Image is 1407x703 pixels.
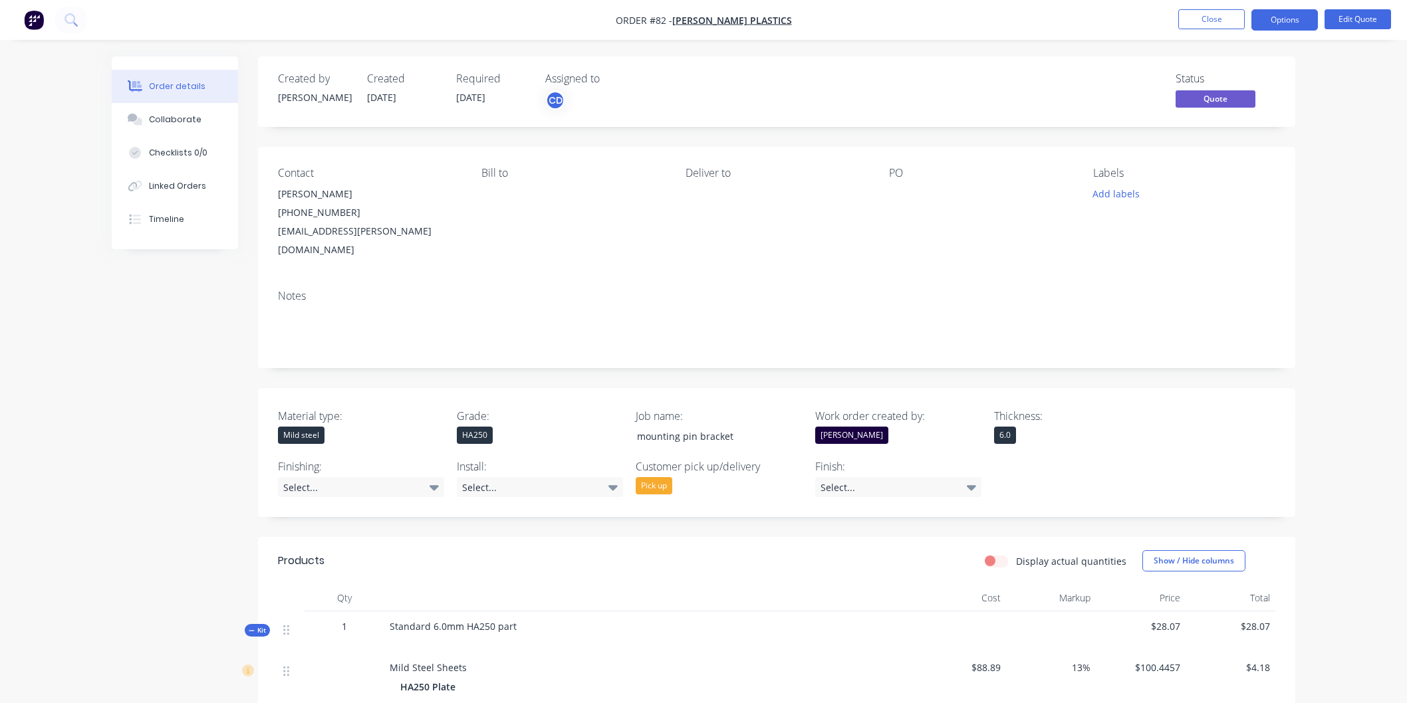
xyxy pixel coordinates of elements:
[149,147,207,159] div: Checklists 0/0
[305,585,384,611] div: Qty
[815,458,981,474] label: Finish:
[1096,585,1186,611] div: Price
[889,167,1071,179] div: PO
[278,90,351,104] div: [PERSON_NAME]
[1191,619,1270,633] span: $28.07
[686,167,868,179] div: Deliver to
[672,14,792,27] a: [PERSON_NAME] plastics
[1085,185,1146,203] button: Add labels
[922,660,1001,674] span: $88.89
[1016,554,1126,568] label: Display actual quantities
[278,477,444,497] div: Select...
[245,624,270,637] div: Kit
[626,427,793,446] div: mounting pin bracket
[481,167,664,179] div: Bill to
[278,290,1275,302] div: Notes
[278,222,460,259] div: [EMAIL_ADDRESS][PERSON_NAME][DOMAIN_NAME]
[815,408,981,424] label: Work order created by:
[1006,585,1096,611] div: Markup
[149,213,184,225] div: Timeline
[149,80,205,92] div: Order details
[815,477,981,497] div: Select...
[1186,585,1275,611] div: Total
[390,661,467,674] span: Mild Steel Sheets
[457,408,623,424] label: Grade:
[112,70,238,103] button: Order details
[456,91,485,104] span: [DATE]
[994,427,1016,444] div: 6.0
[367,72,440,85] div: Created
[367,91,396,104] span: [DATE]
[400,677,461,696] div: HA250 Plate
[112,103,238,136] button: Collaborate
[636,477,672,494] div: Pick up
[1325,9,1391,29] button: Edit Quote
[278,72,351,85] div: Created by
[278,203,460,222] div: [PHONE_NUMBER]
[545,72,678,85] div: Assigned to
[1176,72,1275,85] div: Status
[545,90,565,110] button: CD
[1011,660,1090,674] span: 13%
[636,408,802,424] label: Job name:
[278,167,460,179] div: Contact
[249,625,266,635] span: Kit
[112,203,238,236] button: Timeline
[24,10,44,30] img: Factory
[278,427,324,444] div: Mild steel
[1101,619,1180,633] span: $28.07
[457,427,493,444] div: HA250
[278,408,444,424] label: Material type:
[278,185,460,259] div: [PERSON_NAME][PHONE_NUMBER][EMAIL_ADDRESS][PERSON_NAME][DOMAIN_NAME]
[456,72,529,85] div: Required
[1251,9,1318,31] button: Options
[457,477,623,497] div: Select...
[616,14,672,27] span: Order #82 -
[149,180,206,192] div: Linked Orders
[916,585,1006,611] div: Cost
[815,427,888,444] div: [PERSON_NAME]
[342,619,347,633] span: 1
[1176,90,1255,110] button: Quote
[1101,660,1180,674] span: $100.4457
[278,185,460,203] div: [PERSON_NAME]
[1093,167,1275,179] div: Labels
[149,114,201,126] div: Collaborate
[1142,550,1245,571] button: Show / Hide columns
[1191,660,1270,674] span: $4.18
[636,458,802,474] label: Customer pick up/delivery
[278,553,324,569] div: Products
[278,458,444,474] label: Finishing:
[1178,9,1245,29] button: Close
[994,408,1160,424] label: Thickness:
[1176,90,1255,107] span: Quote
[390,620,517,633] span: Standard 6.0mm HA250 part
[112,136,238,169] button: Checklists 0/0
[112,169,238,203] button: Linked Orders
[457,458,623,474] label: Install:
